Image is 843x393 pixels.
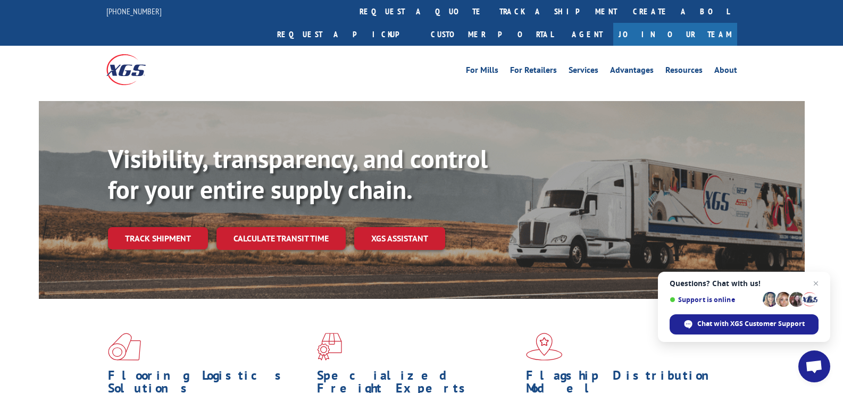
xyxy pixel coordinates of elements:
[216,227,346,250] a: Calculate transit time
[697,319,805,329] span: Chat with XGS Customer Support
[106,6,162,16] a: [PHONE_NUMBER]
[466,66,498,78] a: For Mills
[809,277,822,290] span: Close chat
[269,23,423,46] a: Request a pickup
[714,66,737,78] a: About
[613,23,737,46] a: Join Our Team
[561,23,613,46] a: Agent
[423,23,561,46] a: Customer Portal
[670,296,759,304] span: Support is online
[798,350,830,382] div: Open chat
[526,333,563,361] img: xgs-icon-flagship-distribution-model-red
[317,333,342,361] img: xgs-icon-focused-on-flooring-red
[670,314,819,335] div: Chat with XGS Customer Support
[610,66,654,78] a: Advantages
[108,333,141,361] img: xgs-icon-total-supply-chain-intelligence-red
[665,66,703,78] a: Resources
[108,142,488,206] b: Visibility, transparency, and control for your entire supply chain.
[108,227,208,249] a: Track shipment
[354,227,445,250] a: XGS ASSISTANT
[569,66,598,78] a: Services
[510,66,557,78] a: For Retailers
[670,279,819,288] span: Questions? Chat with us!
